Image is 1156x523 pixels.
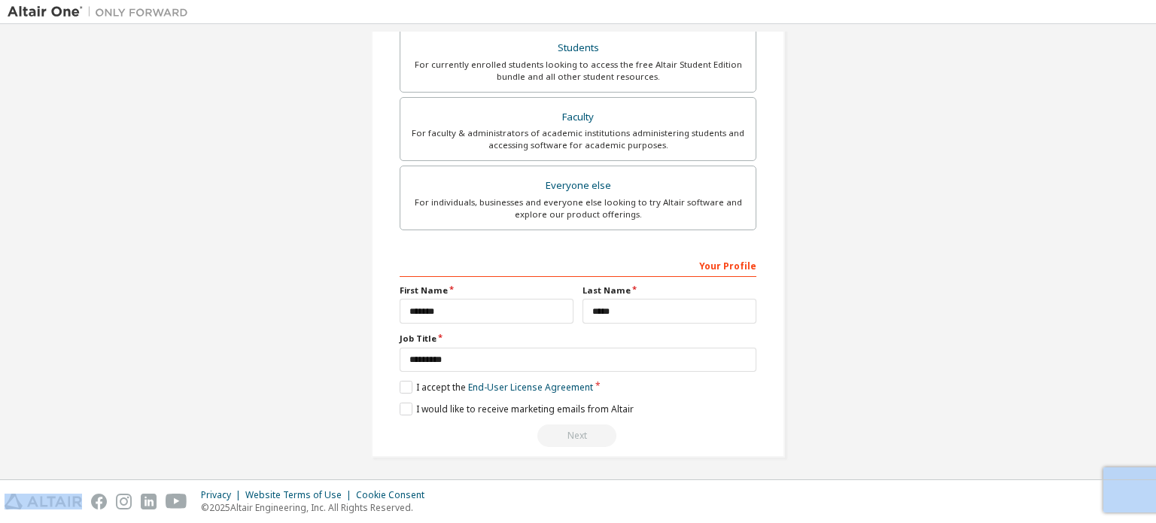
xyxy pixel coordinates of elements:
[5,494,82,509] img: altair_logo.svg
[91,494,107,509] img: facebook.svg
[400,424,756,447] div: Provide a valid email to continue
[8,5,196,20] img: Altair One
[409,196,747,220] div: For individuals, businesses and everyone else looking to try Altair software and explore our prod...
[468,381,593,394] a: End-User License Agreement
[356,489,433,501] div: Cookie Consent
[400,253,756,277] div: Your Profile
[409,175,747,196] div: Everyone else
[409,59,747,83] div: For currently enrolled students looking to access the free Altair Student Edition bundle and all ...
[400,381,593,394] label: I accept the
[400,284,573,296] label: First Name
[116,494,132,509] img: instagram.svg
[166,494,187,509] img: youtube.svg
[201,501,433,514] p: © 2025 Altair Engineering, Inc. All Rights Reserved.
[583,284,756,296] label: Last Name
[141,494,157,509] img: linkedin.svg
[400,403,634,415] label: I would like to receive marketing emails from Altair
[400,333,756,345] label: Job Title
[409,38,747,59] div: Students
[409,107,747,128] div: Faculty
[201,489,245,501] div: Privacy
[409,127,747,151] div: For faculty & administrators of academic institutions administering students and accessing softwa...
[245,489,356,501] div: Website Terms of Use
